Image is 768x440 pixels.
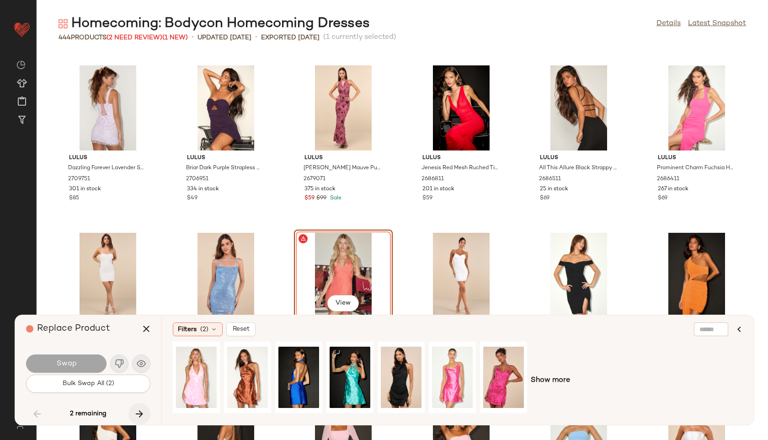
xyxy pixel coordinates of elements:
img: 2683071_unknown_shot_order_hero.jpg [278,345,319,410]
span: 201 in stock [422,185,454,193]
span: • [192,32,194,43]
img: 2686811_01_hero.jpg [415,65,507,150]
span: $59 [422,194,432,203]
span: Reset [232,326,250,333]
img: 2679071_01_hero_2025-06-24.jpg [297,65,389,150]
span: 2686411 [657,175,679,183]
img: 12024041_2459331.jpg [483,345,524,410]
span: 2679071 [304,175,325,183]
span: (1 New) [162,34,188,41]
span: 2 remaining [70,410,107,418]
span: Filters [178,325,197,334]
span: Bulk Swap All (2) [62,380,114,387]
img: 2686451_01_hero.jpg [330,345,370,410]
img: 2686411_01_hero.jpg [651,65,743,150]
span: 301 in stock [69,185,101,193]
img: 2686511_02_fullbody_2025-07-03.jpg [533,65,625,150]
span: 444 [59,34,71,41]
img: 2708751_01_hero_2025-08-04.jpg [227,345,268,410]
p: updated [DATE] [197,33,251,43]
span: Lulus [658,154,736,162]
img: svg%3e [59,19,68,28]
span: $49 [187,194,197,203]
span: Show more [531,375,570,386]
div: Homecoming: Bodycon Homecoming Dresses [59,15,370,33]
span: Replace Product [37,324,110,333]
span: 375 in stock [304,185,336,193]
p: Exported [DATE] [261,33,320,43]
span: (2 Need Review) [107,34,162,41]
img: svg%3e [11,422,29,429]
span: 2706951 [186,175,208,183]
img: 2695231_02_front_2025-07-08.jpg [651,233,743,318]
button: Reset [226,322,256,336]
img: heart_red.DM2ytmEG.svg [13,20,31,38]
button: Bulk Swap All (2) [26,375,150,393]
a: Details [656,18,681,29]
span: Lulus [540,154,618,162]
span: • [255,32,257,43]
span: 25 in stock [540,185,568,193]
span: Dazzling Forever Lavender Sequin Beaded Bodycon Mini Dress [68,164,146,172]
span: $59 [304,194,315,203]
span: $99 [316,194,326,203]
span: $69 [658,194,667,203]
span: All This Allure Black Strappy Backless Midi Dress [539,164,617,172]
span: View [335,300,351,307]
img: 11942861_2427991.jpg [180,233,272,318]
a: Latest Snapshot [688,18,746,29]
span: 2686511 [539,175,561,183]
img: 612842_2_01_hero_Retakes_2025-06-09.jpg [533,233,625,318]
span: Sale [328,195,341,201]
img: 2709751_02_front_2025-07-23.jpg [62,65,154,150]
img: svg%3e [16,60,26,70]
img: 12369481_2436091.jpg [415,233,507,318]
span: Lulus [422,154,500,162]
img: 12909921_2694991.jpg [297,233,389,318]
span: Lulus [304,154,382,162]
div: Products [59,33,188,43]
span: (1 currently selected) [323,32,396,43]
img: 2664511_02_front.jpg [432,345,473,410]
span: Jenesis Red Mesh Ruched Tie-Back Midi Dress [421,164,499,172]
span: 267 in stock [658,185,688,193]
span: $69 [540,194,549,203]
span: Lulus [187,154,265,162]
span: Lulus [69,154,147,162]
span: 334 in stock [187,185,219,193]
img: 12134441_2524151.jpg [381,345,421,410]
span: Briar Dark Purple Strapless Cutout Mini Dress [186,164,264,172]
img: 2706951_01_hero_2025-07-09.jpg [180,65,272,150]
img: 2704371_02_front_2025-07-25.jpg [176,345,217,410]
span: 2709751 [68,175,90,183]
span: Prominent Charm Fuchsia Halter Bodycon Tulip Midi Dress [657,164,735,172]
button: View [327,295,358,311]
img: 12488041_2590571.jpg [62,233,154,318]
span: $85 [69,194,79,203]
span: 2686811 [421,175,444,183]
span: (2) [200,325,208,334]
span: [PERSON_NAME] Mauve Purple Floral Burnout Mesh Maxi Dress [304,164,381,172]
